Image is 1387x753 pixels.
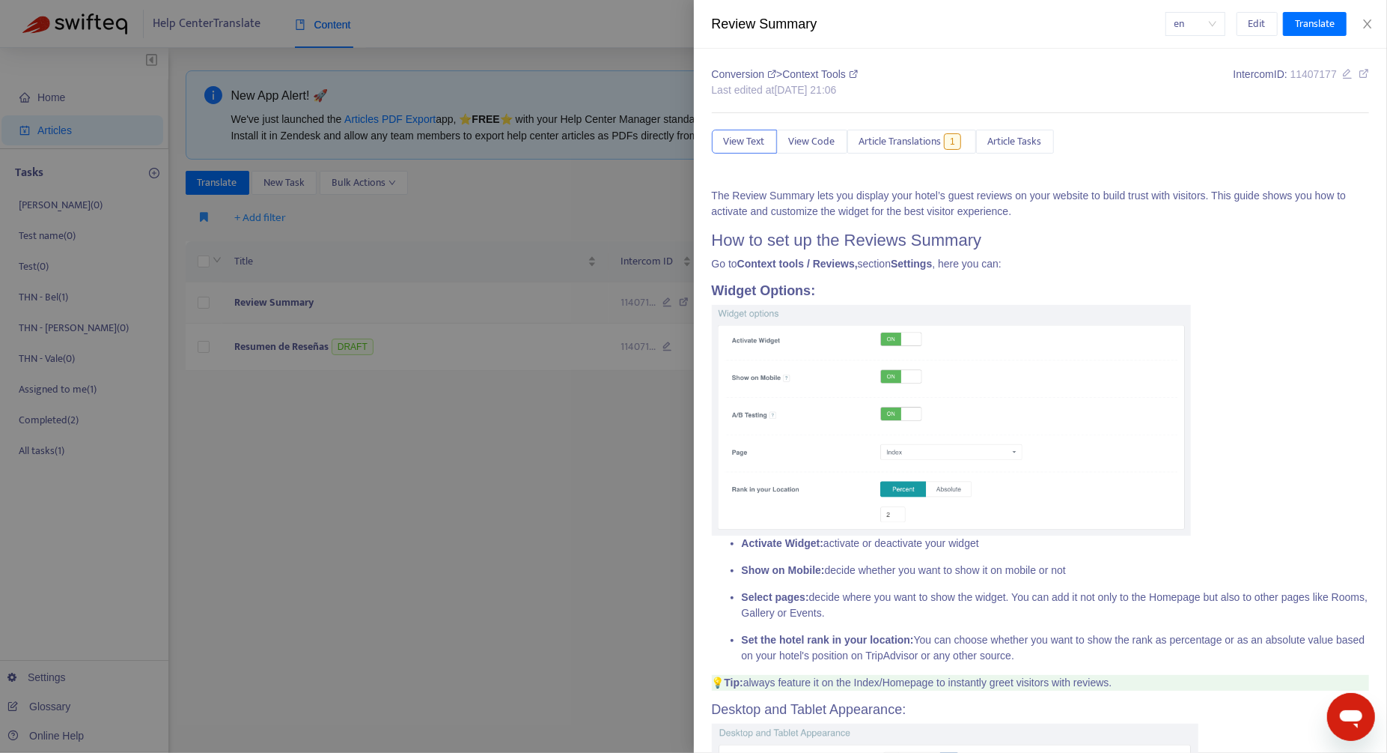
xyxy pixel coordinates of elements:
[1237,12,1278,36] button: Edit
[988,133,1042,150] span: Article Tasks
[976,130,1054,154] button: Article Tasks
[742,564,825,576] b: Show on Mobile:
[782,68,857,80] span: Context Tools
[712,130,777,154] button: View Text
[724,133,765,150] span: View Text
[859,133,942,150] span: Article Translations
[1249,16,1266,32] span: Edit
[712,675,1370,691] p: 💡 always feature it on the Index/Homepage to instantly greet visitors with reviews.
[891,258,932,270] b: Settings
[1362,18,1374,30] span: close
[712,283,816,298] b: Widget Options:
[944,133,961,150] span: 1
[742,590,1370,621] p: decide where you want to show the widget. You can add it not only to the Homepage but also to oth...
[742,634,914,646] b: Set the hotel rank in your location:
[712,305,1191,536] img: image.png
[789,133,835,150] span: View Code
[742,563,1370,578] p: decide whether you want to show it on mobile or not
[1357,17,1378,31] button: Close
[737,258,858,270] b: Context tools / Reviews,
[847,130,976,154] button: Article Translations1
[712,68,783,80] span: Conversion >
[712,82,858,98] div: Last edited at [DATE] 21:06
[712,188,1370,220] p: The Review Summary lets you display your hotel’s guest reviews on your website to build trust wit...
[742,536,1370,551] p: activate or deactivate your widget
[712,702,1370,719] h3: Desktop and Tablet Appearance:
[1327,693,1375,741] iframe: Button to launch messaging window
[1234,67,1369,98] div: Intercom ID:
[742,632,1370,664] p: You can choose whether you want to show the rank as percentage or as an absolute value based on y...
[742,537,824,549] b: Activate Widget:
[1295,16,1335,32] span: Translate
[1283,12,1347,36] button: Translate
[1290,68,1337,80] span: 11407177
[777,130,847,154] button: View Code
[712,256,1370,272] p: Go to section , here you can:
[1174,13,1216,35] span: en
[712,14,1165,34] div: Review Summary
[742,591,809,603] b: Select pages:
[725,677,743,689] b: Tip:
[712,231,1370,250] h1: How to set up the Reviews Summary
